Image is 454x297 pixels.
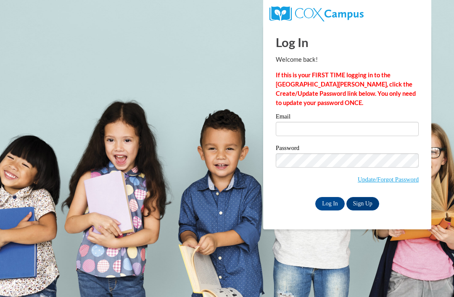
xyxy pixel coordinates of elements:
iframe: Button to launch messaging window [420,263,447,290]
strong: If this is your FIRST TIME logging in to the [GEOGRAPHIC_DATA][PERSON_NAME], click the Create/Upd... [276,71,416,106]
img: COX Campus [269,6,364,21]
input: Log In [315,197,345,210]
a: Sign Up [346,197,379,210]
p: Welcome back! [276,55,419,64]
a: Update/Forgot Password [358,176,419,183]
h1: Log In [276,34,419,51]
label: Email [276,113,419,122]
label: Password [276,145,419,153]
